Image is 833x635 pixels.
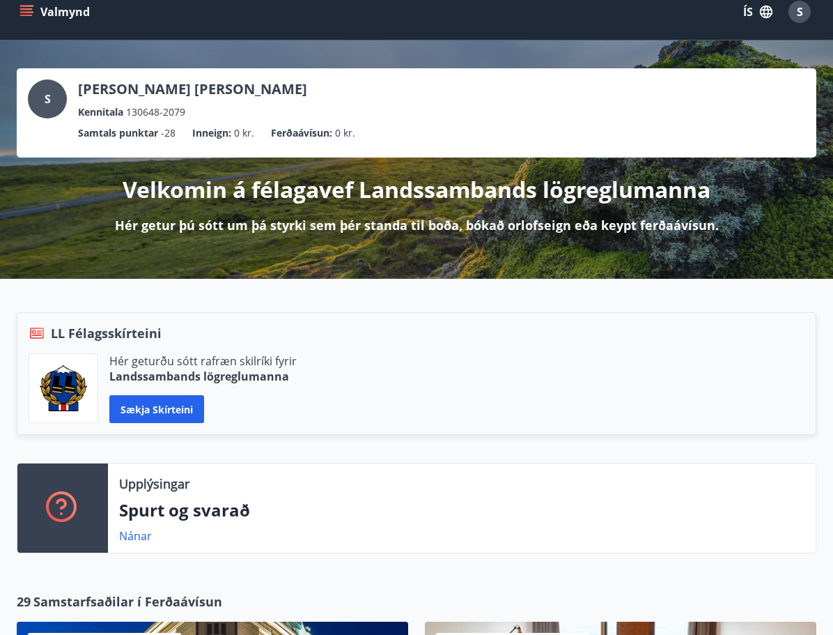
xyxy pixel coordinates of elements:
[119,528,152,544] a: Nánar
[234,125,254,141] span: 0 kr.
[123,174,710,205] p: Velkomin á félagavef Landssambands lögreglumanna
[797,4,803,20] span: S
[78,125,158,141] p: Samtals punktar
[109,369,297,384] p: Landssambands lögreglumanna
[119,475,189,493] p: Upplýsingar
[33,592,222,611] span: Samstarfsaðilar í Ferðaávísun
[78,79,307,99] p: [PERSON_NAME] [PERSON_NAME]
[335,125,355,141] span: 0 kr.
[17,592,31,611] span: 29
[109,395,204,423] button: Sækja skírteini
[271,125,332,141] p: Ferðaávísun :
[161,125,176,141] span: -28
[40,365,87,411] img: 1cqKbADZNYZ4wXUG0EC2JmCwhQh0Y6EN22Kw4FTY.png
[109,353,297,369] p: Hér geturðu sótt rafræn skilríki fyrir
[119,498,804,522] p: Spurt og svarað
[51,324,162,342] span: LL Félagsskírteini
[45,91,51,107] span: S
[126,105,185,120] span: 130648-2079
[192,125,231,141] p: Inneign :
[115,216,719,234] p: Hér getur þú sótt um þá styrki sem þér standa til boða, bókað orlofseign eða keypt ferðaávísun.
[78,105,123,120] p: Kennitala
